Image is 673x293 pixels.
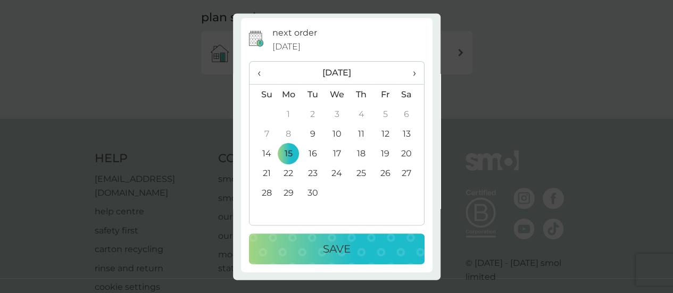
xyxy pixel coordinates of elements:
td: 6 [397,105,423,124]
th: We [325,85,349,105]
td: 17 [325,144,349,164]
td: 9 [301,124,325,144]
td: 12 [373,124,397,144]
td: 25 [349,164,373,183]
td: 22 [277,164,301,183]
td: 5 [373,105,397,124]
td: 26 [373,164,397,183]
td: 29 [277,183,301,203]
th: [DATE] [277,62,397,85]
td: 18 [349,144,373,164]
td: 19 [373,144,397,164]
td: 7 [250,124,277,144]
td: 2 [301,105,325,124]
td: 15 [277,144,301,164]
p: next order [272,27,317,40]
button: Save [249,234,425,265]
td: 20 [397,144,423,164]
th: Sa [397,85,423,105]
td: 8 [277,124,301,144]
th: Mo [277,85,301,105]
td: 16 [301,144,325,164]
td: 21 [250,164,277,183]
span: › [405,62,416,85]
td: 13 [397,124,423,144]
td: 28 [250,183,277,203]
th: Tu [301,85,325,105]
th: Su [250,85,277,105]
td: 3 [325,105,349,124]
td: 27 [397,164,423,183]
span: [DATE] [272,40,301,54]
td: 24 [325,164,349,183]
span: ‹ [257,62,269,85]
td: 1 [277,105,301,124]
p: Save [323,241,351,258]
td: 30 [301,183,325,203]
th: Th [349,85,373,105]
td: 11 [349,124,373,144]
td: 23 [301,164,325,183]
td: 4 [349,105,373,124]
td: 10 [325,124,349,144]
td: 14 [250,144,277,164]
th: Fr [373,85,397,105]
